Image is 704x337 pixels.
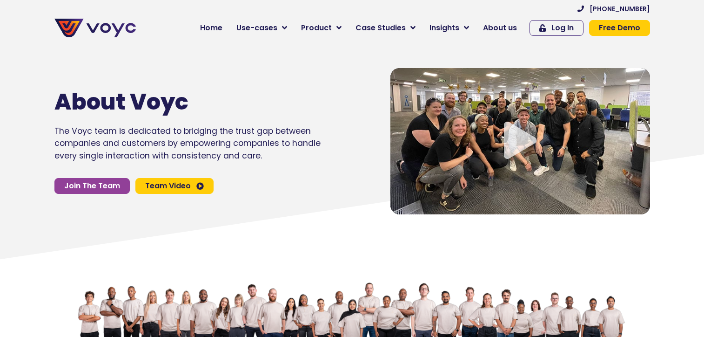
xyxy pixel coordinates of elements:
span: Free Demo [599,24,640,32]
a: Product [294,19,349,37]
a: Insights [422,19,476,37]
a: About us [476,19,524,37]
span: Log In [551,24,574,32]
span: [PHONE_NUMBER] [590,6,650,12]
span: Join The Team [64,182,120,190]
a: Free Demo [589,20,650,36]
span: Insights [429,22,459,34]
span: Case Studies [355,22,406,34]
p: The Voyc team is dedicated to bridging the trust gap between companies and customers by empowerin... [54,125,321,162]
a: Team Video [135,178,214,194]
a: Use-cases [229,19,294,37]
a: Case Studies [349,19,422,37]
span: Use-cases [236,22,277,34]
h1: About Voyc [54,89,293,116]
div: Video play button [502,122,539,160]
img: voyc-full-logo [54,19,136,37]
span: Home [200,22,222,34]
a: Join The Team [54,178,130,194]
a: Log In [530,20,583,36]
span: About us [483,22,517,34]
span: Team Video [145,182,191,190]
span: Product [301,22,332,34]
a: Home [193,19,229,37]
a: [PHONE_NUMBER] [577,6,650,12]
